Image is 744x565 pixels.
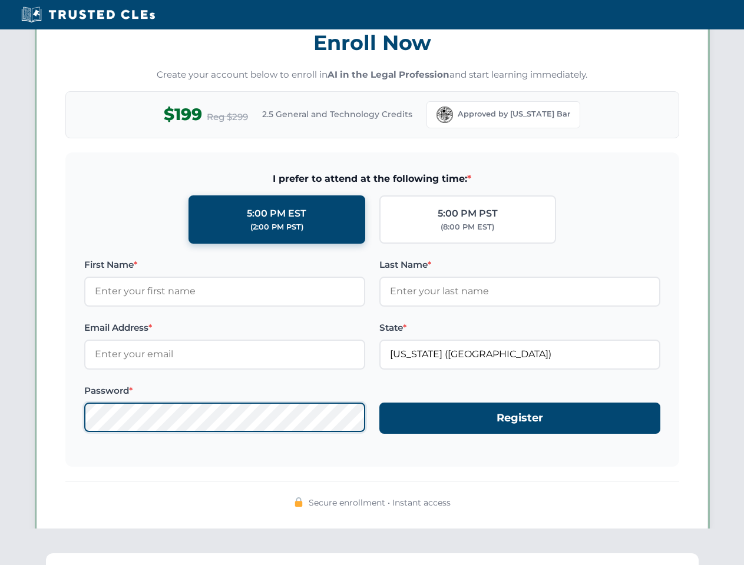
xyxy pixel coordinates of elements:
[65,24,679,61] h3: Enroll Now
[84,277,365,306] input: Enter your first name
[18,6,158,24] img: Trusted CLEs
[379,340,660,369] input: Florida (FL)
[84,321,365,335] label: Email Address
[164,101,202,128] span: $199
[84,384,365,398] label: Password
[438,206,498,221] div: 5:00 PM PST
[262,108,412,121] span: 2.5 General and Technology Credits
[379,258,660,272] label: Last Name
[379,277,660,306] input: Enter your last name
[84,171,660,187] span: I prefer to attend at the following time:
[379,321,660,335] label: State
[328,69,449,80] strong: AI in the Legal Profession
[441,221,494,233] div: (8:00 PM EST)
[84,340,365,369] input: Enter your email
[309,496,451,509] span: Secure enrollment • Instant access
[437,107,453,123] img: Florida Bar
[294,497,303,507] img: 🔒
[250,221,303,233] div: (2:00 PM PST)
[379,403,660,434] button: Register
[458,108,570,120] span: Approved by [US_STATE] Bar
[65,68,679,82] p: Create your account below to enroll in and start learning immediately.
[207,110,248,124] span: Reg $299
[247,206,306,221] div: 5:00 PM EST
[84,258,365,272] label: First Name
